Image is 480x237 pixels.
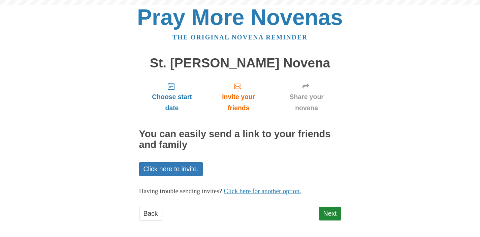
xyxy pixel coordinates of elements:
a: Click here for another option. [224,187,301,195]
a: Next [319,207,341,220]
a: Share your novena [272,77,341,117]
a: Click here to invite. [139,162,203,176]
a: The original novena reminder [172,34,308,41]
span: Choose start date [146,91,198,114]
a: Back [139,207,162,220]
span: Share your novena [279,91,334,114]
a: Invite your friends [205,77,272,117]
h1: St. [PERSON_NAME] Novena [139,56,341,70]
a: Choose start date [139,77,205,117]
span: Invite your friends [212,91,265,114]
span: Having trouble sending invites? [139,187,222,195]
a: Pray More Novenas [137,5,343,30]
h2: You can easily send a link to your friends and family [139,129,341,150]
